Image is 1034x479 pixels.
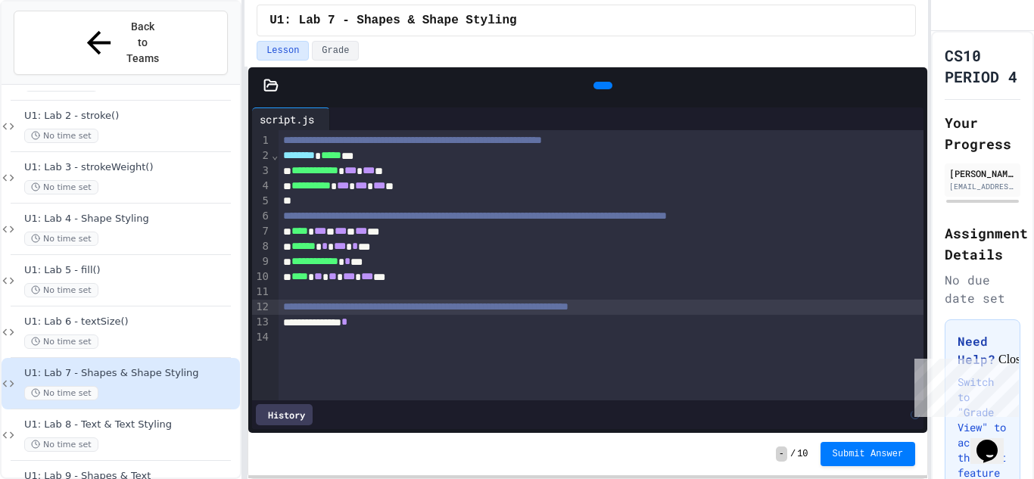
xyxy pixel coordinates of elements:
[24,213,237,226] span: U1: Lab 4 - Shape Styling
[949,181,1016,192] div: [EMAIL_ADDRESS][DOMAIN_NAME]
[252,107,330,130] div: script.js
[252,330,271,345] div: 14
[945,222,1020,265] h2: Assignment Details
[252,148,271,163] div: 2
[269,11,516,30] span: U1: Lab 7 - Shapes & Shape Styling
[24,129,98,143] span: No time set
[24,283,98,297] span: No time set
[970,418,1019,464] iframe: chat widget
[945,112,1020,154] h2: Your Progress
[24,334,98,349] span: No time set
[252,224,271,239] div: 7
[949,166,1016,180] div: [PERSON_NAME]
[945,271,1020,307] div: No due date set
[252,133,271,148] div: 1
[24,316,237,328] span: U1: Lab 6 - textSize()
[908,353,1019,417] iframe: chat widget
[252,300,271,315] div: 12
[24,437,98,452] span: No time set
[6,6,104,96] div: Chat with us now!Close
[252,209,271,224] div: 6
[24,180,98,194] span: No time set
[271,149,279,161] span: Fold line
[252,179,271,194] div: 4
[776,446,787,462] span: -
[821,442,916,466] button: Submit Answer
[252,254,271,269] div: 9
[252,111,322,127] div: script.js
[790,448,796,460] span: /
[24,386,98,400] span: No time set
[312,41,359,61] button: Grade
[252,163,271,179] div: 3
[24,367,237,380] span: U1: Lab 7 - Shapes & Shape Styling
[797,448,808,460] span: 10
[252,315,271,330] div: 13
[252,239,271,254] div: 8
[252,285,271,300] div: 11
[24,264,237,277] span: U1: Lab 5 - fill()
[958,332,1008,369] h3: Need Help?
[24,110,237,123] span: U1: Lab 2 - stroke()
[24,418,237,431] span: U1: Lab 8 - Text & Text Styling
[256,404,313,425] div: History
[833,448,904,460] span: Submit Answer
[945,45,1020,87] h1: CS10 PERIOD 4
[24,161,237,174] span: U1: Lab 3 - strokeWeight()
[126,19,161,67] span: Back to Teams
[24,232,98,246] span: No time set
[14,11,228,75] button: Back to Teams
[252,269,271,285] div: 10
[252,194,271,209] div: 5
[257,41,309,61] button: Lesson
